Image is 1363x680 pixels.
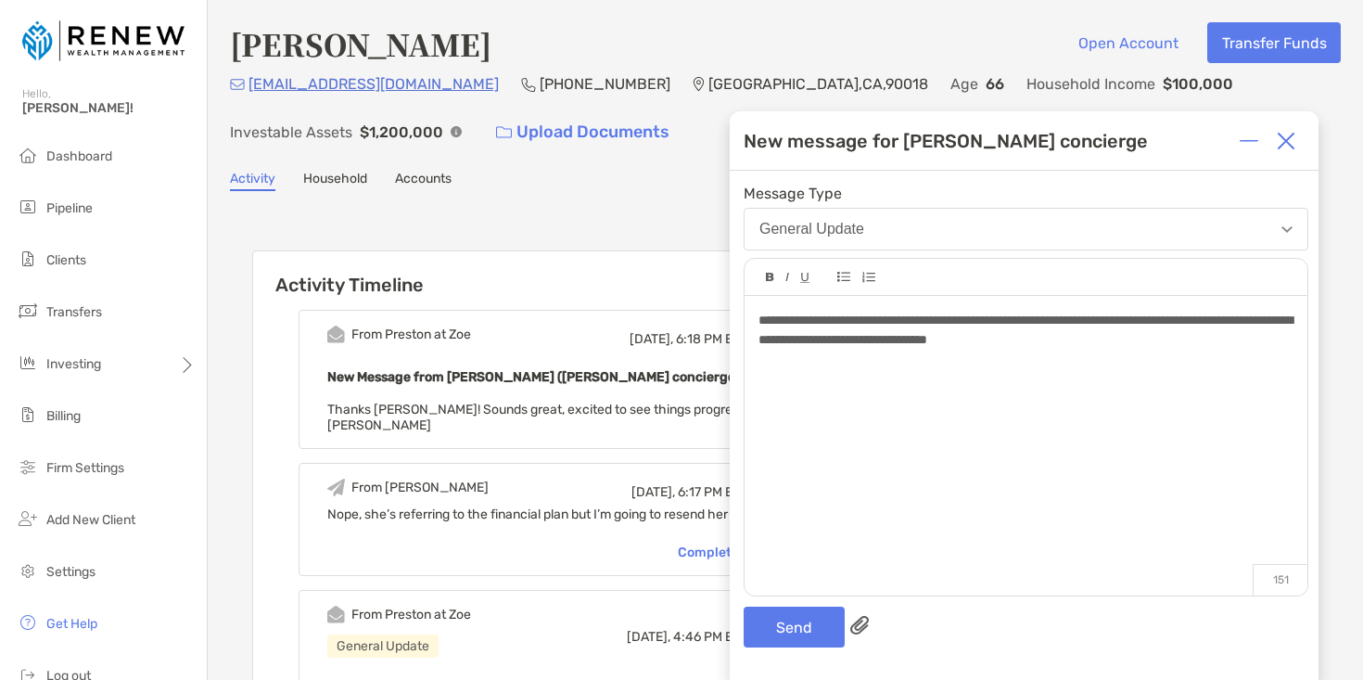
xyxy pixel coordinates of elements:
div: Complete message [678,545,816,560]
img: settings icon [17,559,39,582]
img: Email Icon [230,79,245,90]
img: Info Icon [451,126,462,137]
div: From Preston at Zoe [351,327,471,342]
img: pipeline icon [17,196,39,218]
a: Activity [230,171,275,191]
a: Household [303,171,367,191]
img: button icon [496,126,512,139]
button: Send [744,607,845,648]
div: General Update [327,635,439,658]
p: Investable Assets [230,121,352,144]
div: From [PERSON_NAME] [351,480,489,495]
p: $1,200,000 [360,121,443,144]
img: investing icon [17,352,39,374]
span: Pipeline [46,200,93,216]
img: get-help icon [17,611,39,634]
img: Event icon [327,479,345,496]
img: Close [1277,132,1295,150]
span: 6:18 PM ED [676,331,742,347]
div: General Update [759,221,864,237]
span: Billing [46,408,81,424]
img: Editor control icon [785,273,789,282]
a: Accounts [395,171,452,191]
span: Add New Client [46,512,135,528]
span: [DATE], [627,629,670,645]
span: Dashboard [46,148,112,164]
p: Age [950,72,978,96]
img: Expand or collapse [1240,132,1258,150]
h6: Activity Timeline [253,251,890,296]
img: Location Icon [693,77,705,92]
img: Open dropdown arrow [1281,226,1293,233]
button: Open Account [1064,22,1192,63]
img: Event icon [327,326,345,343]
span: Thanks [PERSON_NAME]! Sounds great, excited to see things progress here -[PERSON_NAME] [327,402,785,433]
button: General Update [744,208,1308,250]
span: Message Type [744,185,1308,202]
img: Editor control icon [861,272,875,283]
div: From Preston at Zoe [351,607,471,622]
span: Investing [46,356,101,372]
button: Transfer Funds [1207,22,1341,63]
img: billing icon [17,404,39,426]
img: paperclip attachments [850,616,869,635]
p: [EMAIL_ADDRESS][DOMAIN_NAME] [248,72,499,96]
p: [GEOGRAPHIC_DATA] , CA , 90018 [708,72,928,96]
img: Editor control icon [837,272,850,282]
img: transfers icon [17,300,39,322]
img: Editor control icon [766,273,774,282]
img: add_new_client icon [17,507,39,530]
img: Event icon [327,606,345,623]
img: Editor control icon [800,273,809,283]
p: [PHONE_NUMBER] [540,72,670,96]
span: Firm Settings [46,460,124,476]
p: 151 [1253,564,1307,596]
div: Nope, she’s referring to the financial plan but I’m going to resend her the IAA [327,507,816,538]
span: [PERSON_NAME]! [22,100,196,116]
div: New message for [PERSON_NAME] concierge [744,130,1148,152]
span: [DATE], [630,331,673,347]
span: Transfers [46,304,102,320]
img: clients icon [17,248,39,270]
span: Clients [46,252,86,268]
img: Zoe Logo [22,7,185,74]
span: 6:17 PM ED [678,484,742,500]
a: Upload Documents [484,112,681,152]
img: dashboard icon [17,144,39,166]
span: [DATE], [631,484,675,500]
p: 66 [986,72,1004,96]
img: firm-settings icon [17,455,39,478]
p: $100,000 [1163,72,1233,96]
span: 4:46 PM ED [673,629,742,645]
b: New Message from [PERSON_NAME] ([PERSON_NAME] concierge) [327,369,739,385]
h4: [PERSON_NAME] [230,22,491,65]
span: Get Help [46,616,97,632]
p: Household Income [1026,72,1155,96]
span: Settings [46,564,96,580]
img: Phone Icon [521,77,536,92]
